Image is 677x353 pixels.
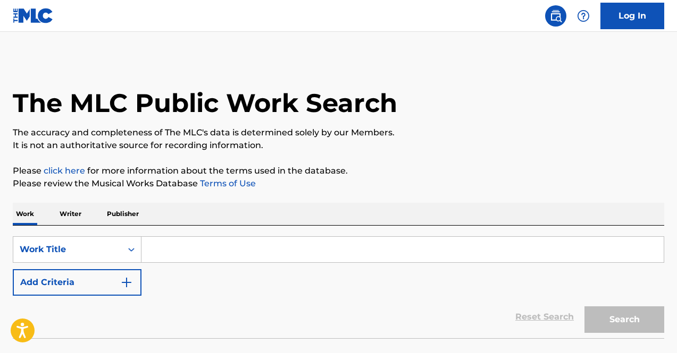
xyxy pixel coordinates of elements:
[13,126,664,139] p: The accuracy and completeness of The MLC's data is determined solely by our Members.
[573,5,594,27] div: Help
[545,5,566,27] a: Public Search
[549,10,562,22] img: search
[120,276,133,289] img: 9d2ae6d4665cec9f34b9.svg
[56,203,85,225] p: Writer
[13,236,664,338] form: Search Form
[13,87,397,119] h1: The MLC Public Work Search
[577,10,590,22] img: help
[13,8,54,23] img: MLC Logo
[600,3,664,29] a: Log In
[13,269,141,296] button: Add Criteria
[44,166,85,176] a: click here
[13,139,664,152] p: It is not an authoritative source for recording information.
[20,243,115,256] div: Work Title
[104,203,142,225] p: Publisher
[13,165,664,177] p: Please for more information about the terms used in the database.
[13,203,37,225] p: Work
[13,177,664,190] p: Please review the Musical Works Database
[198,178,256,188] a: Terms of Use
